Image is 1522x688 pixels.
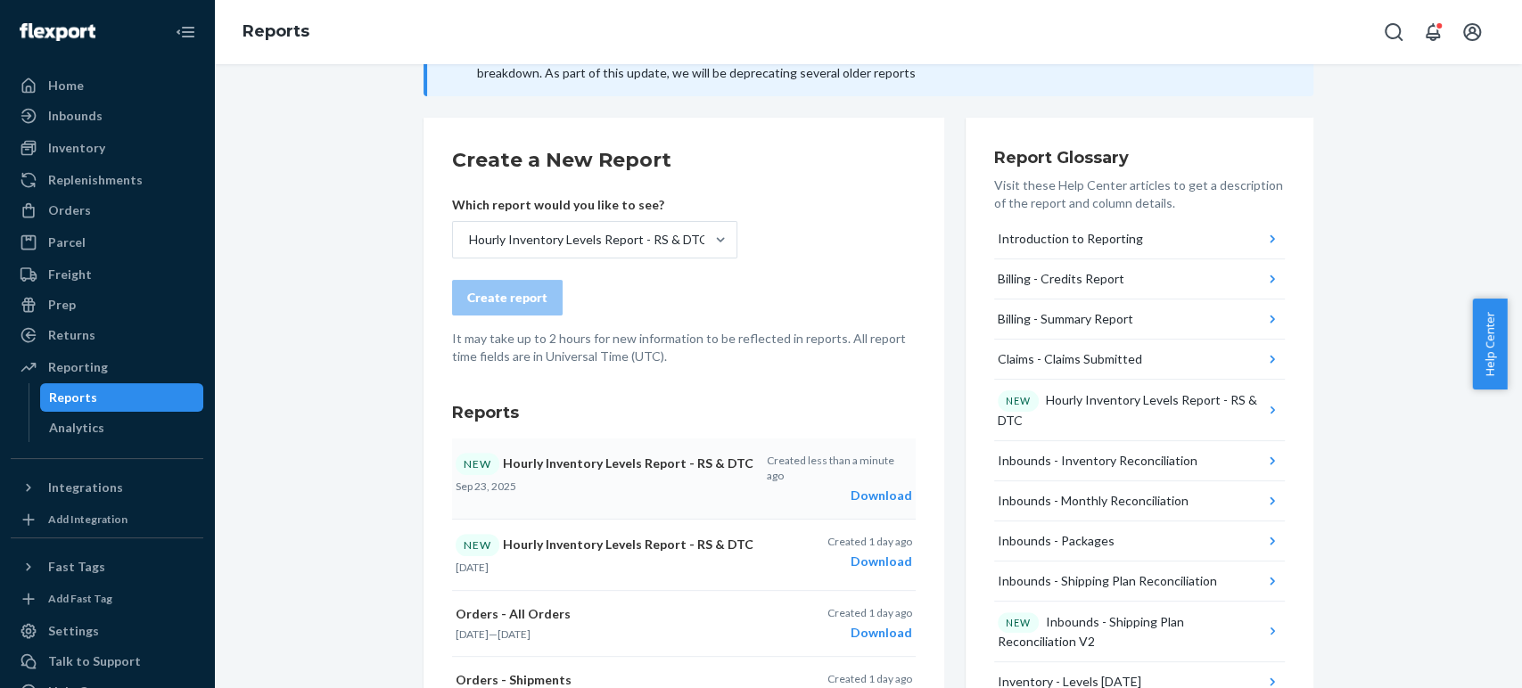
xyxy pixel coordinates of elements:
[467,289,547,307] div: Create report
[1472,299,1507,389] button: Help Center
[11,509,203,530] a: Add Integration
[998,350,1142,368] div: Claims - Claims Submitted
[998,270,1124,288] div: Billing - Credits Report
[228,6,324,58] ol: breadcrumbs
[456,453,499,475] div: NEW
[40,383,204,412] a: Reports
[49,419,104,437] div: Analytics
[11,617,203,645] a: Settings
[452,330,916,365] p: It may take up to 2 hours for new information to be reflected in reports. All report time fields ...
[456,479,516,493] time: Sep 23, 2025
[11,260,203,289] a: Freight
[48,201,91,219] div: Orders
[994,380,1285,441] button: NEWHourly Inventory Levels Report - RS & DTC
[11,196,203,225] a: Orders
[48,652,141,670] div: Talk to Support
[243,21,309,41] a: Reports
[994,259,1285,299] button: Billing - Credits Report
[11,553,203,581] button: Fast Tags
[452,146,916,175] h2: Create a New Report
[11,588,203,610] a: Add Fast Tag
[11,166,203,194] a: Replenishments
[994,521,1285,561] button: Inbounds - Packages
[456,534,757,556] p: Hourly Inventory Levels Report - RS & DTC
[766,487,911,504] div: Download
[456,561,489,574] time: [DATE]
[48,479,123,496] div: Integrations
[994,176,1285,212] p: Visit these Help Center articles to get a description of the report and column details.
[11,647,203,676] a: Talk to Support
[1415,14,1451,50] button: Open notifications
[48,233,86,251] div: Parcel
[998,452,1197,470] div: Inbounds - Inventory Reconciliation
[994,340,1285,380] button: Claims - Claims Submitted
[994,219,1285,259] button: Introduction to Reporting
[994,441,1285,481] button: Inbounds - Inventory Reconciliation
[11,473,203,502] button: Integrations
[48,512,128,527] div: Add Integration
[48,296,76,314] div: Prep
[994,299,1285,340] button: Billing - Summary Report
[998,612,1264,651] div: Inbounds - Shipping Plan Reconciliation V2
[456,605,757,623] p: Orders - All Orders
[1454,14,1490,50] button: Open account menu
[48,358,108,376] div: Reporting
[994,602,1285,663] button: NEWInbounds - Shipping Plan Reconciliation V2
[48,326,95,344] div: Returns
[11,291,203,319] a: Prep
[452,520,916,590] button: NEWHourly Inventory Levels Report - RS & DTC[DATE]Created 1 day agoDownload
[11,71,203,100] a: Home
[11,228,203,257] a: Parcel
[994,561,1285,602] button: Inbounds - Shipping Plan Reconciliation
[498,627,531,641] time: [DATE]
[48,622,99,640] div: Settings
[452,401,916,424] h3: Reports
[827,534,912,549] p: Created 1 day ago
[998,492,1189,510] div: Inbounds - Monthly Reconciliation
[20,23,95,41] img: Flexport logo
[998,572,1217,590] div: Inbounds - Shipping Plan Reconciliation
[452,438,916,520] button: NEWHourly Inventory Levels Report - RS & DTCSep 23, 2025Created less than a minute agoDownload
[452,591,916,657] button: Orders - All Orders[DATE]—[DATE]Created 1 day agoDownload
[998,390,1264,430] div: Hourly Inventory Levels Report - RS & DTC
[456,453,756,475] p: Hourly Inventory Levels Report - RS & DTC
[998,310,1133,328] div: Billing - Summary Report
[1006,616,1031,630] p: NEW
[48,558,105,576] div: Fast Tags
[11,321,203,349] a: Returns
[827,605,912,620] p: Created 1 day ago
[827,624,912,642] div: Download
[168,14,203,50] button: Close Navigation
[994,146,1285,169] h3: Report Glossary
[48,107,103,125] div: Inbounds
[11,134,203,162] a: Inventory
[998,230,1143,248] div: Introduction to Reporting
[456,534,499,556] div: NEW
[11,102,203,130] a: Inbounds
[452,280,563,315] button: Create report
[1376,14,1411,50] button: Open Search Box
[766,453,911,483] p: Created less than a minute ago
[11,353,203,381] a: Reporting
[827,671,912,686] p: Created 1 day ago
[48,591,112,606] div: Add Fast Tag
[48,139,105,157] div: Inventory
[48,266,92,283] div: Freight
[452,196,737,214] p: Which report would you like to see?
[456,627,489,641] time: [DATE]
[48,171,143,189] div: Replenishments
[40,414,204,442] a: Analytics
[998,532,1115,550] div: Inbounds - Packages
[827,553,912,570] div: Download
[456,627,757,642] p: —
[49,389,97,406] div: Reports
[469,231,708,249] div: Hourly Inventory Levels Report - RS & DTC
[994,481,1285,521] button: Inbounds - Monthly Reconciliation
[48,77,84,94] div: Home
[1006,394,1031,408] p: NEW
